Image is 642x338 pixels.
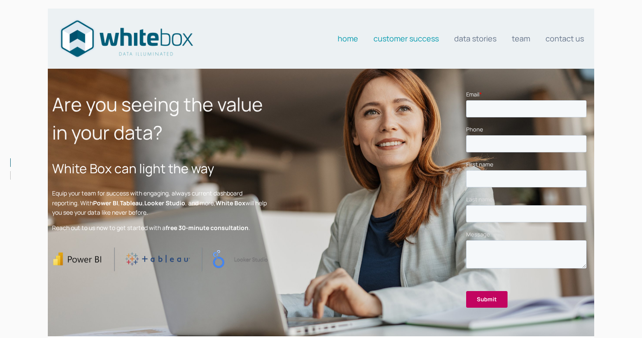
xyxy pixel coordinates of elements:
[120,199,143,207] strong: Tableau
[144,199,185,207] strong: Looker Studio
[52,159,268,178] h2: White Box can light the way
[466,90,590,315] iframe: Form 0
[58,17,195,60] img: Data consultants
[454,30,496,47] a: Data stories
[216,199,245,207] strong: White Box
[52,90,268,146] h1: Are you seeing the value in your data?
[546,30,584,47] a: Contact us
[52,223,268,233] p: Reach out to us now to get started with a .
[512,30,530,47] a: Team
[93,199,118,207] strong: Power BI
[374,30,439,47] a: Customer Success
[52,189,268,217] p: Equip your team for success with engaging, always current dashboard reporting. With , , , and mor...
[166,224,248,232] strong: free 30-minute consultation
[338,30,358,47] a: Home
